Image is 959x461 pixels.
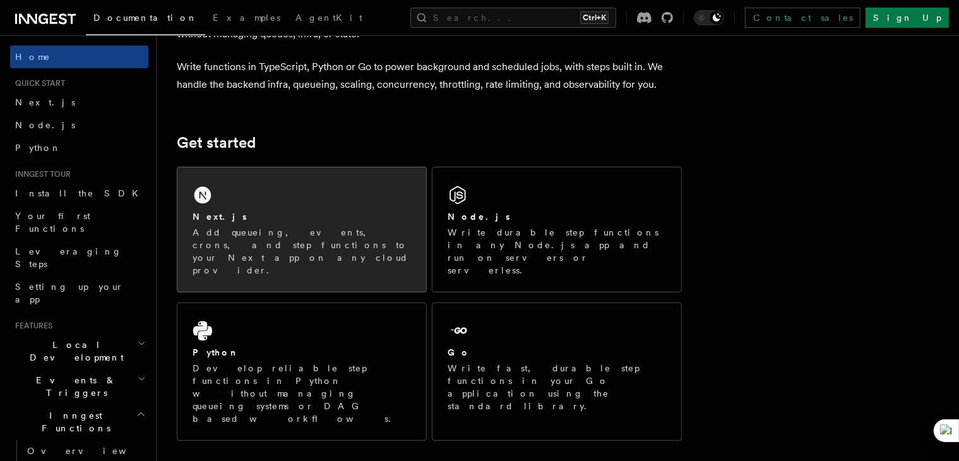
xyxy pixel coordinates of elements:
span: AgentKit [295,13,362,23]
a: GoWrite fast, durable step functions in your Go application using the standard library. [432,302,682,441]
a: Next.js [10,91,148,114]
button: Search...Ctrl+K [410,8,616,28]
a: Documentation [86,4,205,35]
span: Features [10,321,52,331]
a: Next.jsAdd queueing, events, crons, and step functions to your Next app on any cloud provider. [177,167,427,292]
h2: Node.js [448,210,510,223]
span: Local Development [10,338,138,364]
span: Python [15,143,61,153]
p: Add queueing, events, crons, and step functions to your Next app on any cloud provider. [193,226,411,277]
span: Your first Functions [15,211,90,234]
p: Develop reliable step functions in Python without managing queueing systems or DAG based workflows. [193,362,411,425]
button: Local Development [10,333,148,369]
p: Write durable step functions in any Node.js app and run on servers or serverless. [448,226,666,277]
span: Quick start [10,78,65,88]
a: Contact sales [745,8,861,28]
a: Node.jsWrite durable step functions in any Node.js app and run on servers or serverless. [432,167,682,292]
span: Install the SDK [15,188,146,198]
span: Home [15,51,51,63]
span: Inngest Functions [10,409,136,434]
h2: Go [448,346,470,359]
a: Home [10,45,148,68]
span: Leveraging Steps [15,246,122,269]
a: Sign Up [866,8,949,28]
a: Examples [205,4,288,34]
span: Inngest tour [10,169,71,179]
span: Overview [27,446,157,456]
a: Python [10,136,148,159]
a: AgentKit [288,4,370,34]
p: Write functions in TypeScript, Python or Go to power background and scheduled jobs, with steps bu... [177,58,682,93]
span: Documentation [93,13,198,23]
span: Examples [213,13,280,23]
a: Node.js [10,114,148,136]
h2: Next.js [193,210,247,223]
span: Setting up your app [15,282,124,304]
button: Toggle dark mode [694,10,724,25]
a: PythonDevelop reliable step functions in Python without managing queueing systems or DAG based wo... [177,302,427,441]
a: Leveraging Steps [10,240,148,275]
p: Write fast, durable step functions in your Go application using the standard library. [448,362,666,412]
span: Events & Triggers [10,374,138,399]
span: Node.js [15,120,75,130]
a: Your first Functions [10,205,148,240]
button: Events & Triggers [10,369,148,404]
kbd: Ctrl+K [580,11,609,24]
h2: Python [193,346,239,359]
a: Install the SDK [10,182,148,205]
a: Setting up your app [10,275,148,311]
button: Inngest Functions [10,404,148,440]
a: Get started [177,134,256,152]
span: Next.js [15,97,75,107]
